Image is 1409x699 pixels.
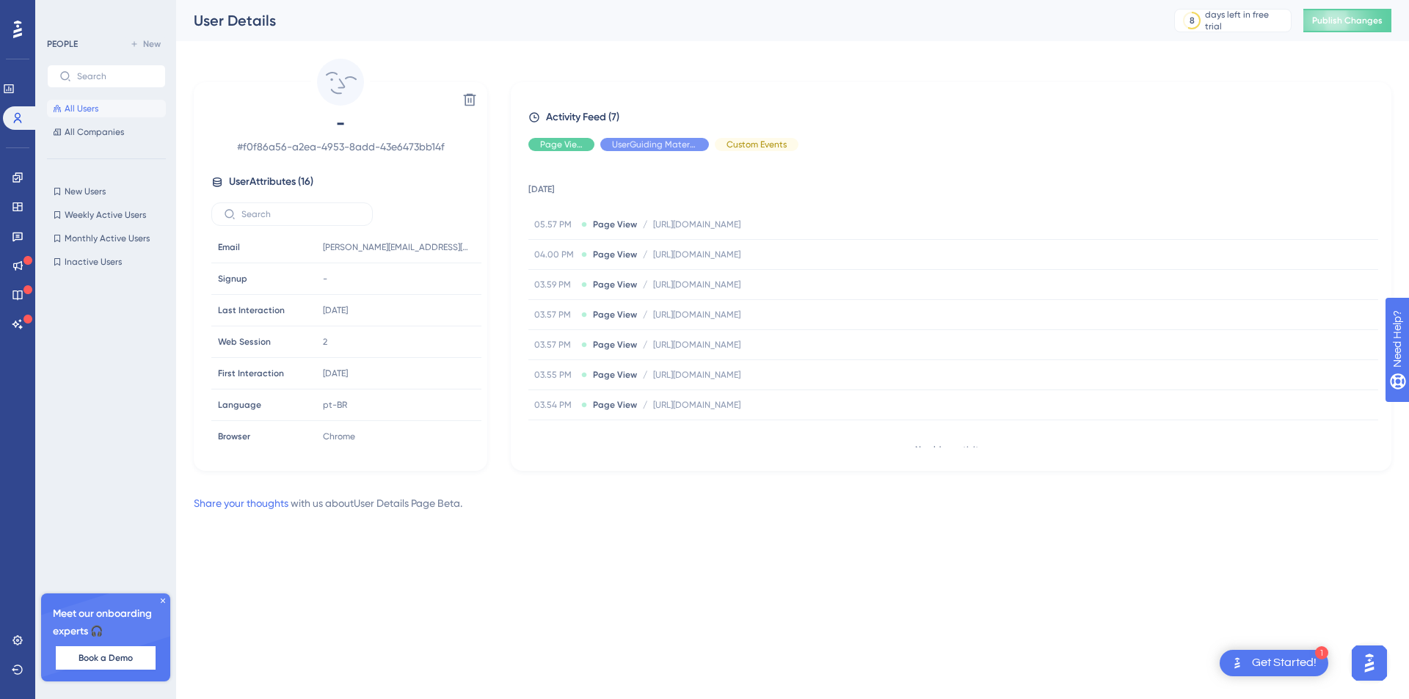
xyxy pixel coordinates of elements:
span: 03.57 PM [534,309,575,321]
span: Page View [593,249,637,260]
span: 03.59 PM [534,279,575,290]
button: All Users [47,100,166,117]
span: - [211,111,470,135]
span: Inactive Users [65,256,122,268]
span: Custom Events [727,139,787,150]
div: Get Started! [1252,655,1317,671]
span: Page View [593,399,637,411]
div: PEOPLE [47,38,78,50]
span: [URL][DOMAIN_NAME] [653,399,740,411]
span: Monthly Active Users [65,233,150,244]
span: 04.00 PM [534,249,575,260]
span: Email [218,241,240,253]
span: 03.54 PM [534,399,575,411]
button: New [125,35,166,53]
span: - [323,273,327,285]
span: User Attributes ( 16 ) [229,173,313,191]
button: Publish Changes [1303,9,1391,32]
span: New Users [65,186,106,197]
span: Meet our onboarding experts 🎧 [53,605,159,640]
button: Inactive Users [47,253,166,271]
button: Monthly Active Users [47,230,166,247]
span: Web Session [218,336,271,348]
div: User Details [194,10,1137,31]
button: All Companies [47,123,166,141]
span: Weekly Active Users [65,209,146,221]
a: Share your thoughts [194,497,288,509]
span: Page View [593,369,637,381]
span: Signup [218,273,247,285]
td: [DATE] [528,163,1378,210]
div: days left in free trial [1205,9,1286,32]
span: Language [218,399,261,411]
span: [URL][DOMAIN_NAME] [653,249,740,260]
span: First Interaction [218,367,284,379]
div: with us about User Details Page Beta . [194,494,462,512]
div: 8 [1190,15,1195,26]
span: 2 [323,336,327,348]
time: [DATE] [323,305,348,315]
span: / [643,219,647,230]
span: All Users [65,103,98,114]
span: [PERSON_NAME][EMAIL_ADDRESS][PERSON_NAME][DOMAIN_NAME] [323,241,470,253]
input: Search [77,71,153,81]
span: / [643,279,647,290]
span: [URL][DOMAIN_NAME] [653,369,740,381]
span: [URL][DOMAIN_NAME] [653,219,740,230]
span: Page View [540,139,583,150]
div: No older activity. [528,444,1371,455]
span: / [643,249,647,260]
span: / [643,339,647,351]
span: Chrome [323,431,355,442]
button: Book a Demo [56,646,156,670]
iframe: UserGuiding AI Assistant Launcher [1347,641,1391,685]
span: Activity Feed (7) [546,109,619,126]
span: All Companies [65,126,124,138]
span: Need Help? [34,4,92,21]
span: [URL][DOMAIN_NAME] [653,309,740,321]
span: Page View [593,339,637,351]
span: / [643,369,647,381]
span: / [643,309,647,321]
span: # f0f86a56-a2ea-4953-8add-43e6473bb14f [211,138,470,155]
input: Search [241,209,360,219]
span: [URL][DOMAIN_NAME] [653,279,740,290]
span: 03.57 PM [534,339,575,351]
span: Publish Changes [1312,15,1383,26]
img: launcher-image-alternative-text [1228,654,1246,672]
button: Weekly Active Users [47,206,166,224]
button: New Users [47,183,166,200]
span: Last Interaction [218,304,285,316]
div: 1 [1315,646,1328,659]
time: [DATE] [323,368,348,378]
span: UserGuiding Material [612,139,697,150]
span: Page View [593,309,637,321]
span: pt-BR [323,399,347,411]
span: 05.57 PM [534,219,575,230]
span: Page View [593,279,637,290]
span: New [143,38,161,50]
span: 03.55 PM [534,369,575,381]
span: Book a Demo [79,652,133,664]
span: / [643,399,647,411]
span: Page View [593,219,637,230]
div: Open Get Started! checklist, remaining modules: 1 [1220,650,1328,676]
span: [URL][DOMAIN_NAME] [653,339,740,351]
span: Browser [218,431,250,442]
